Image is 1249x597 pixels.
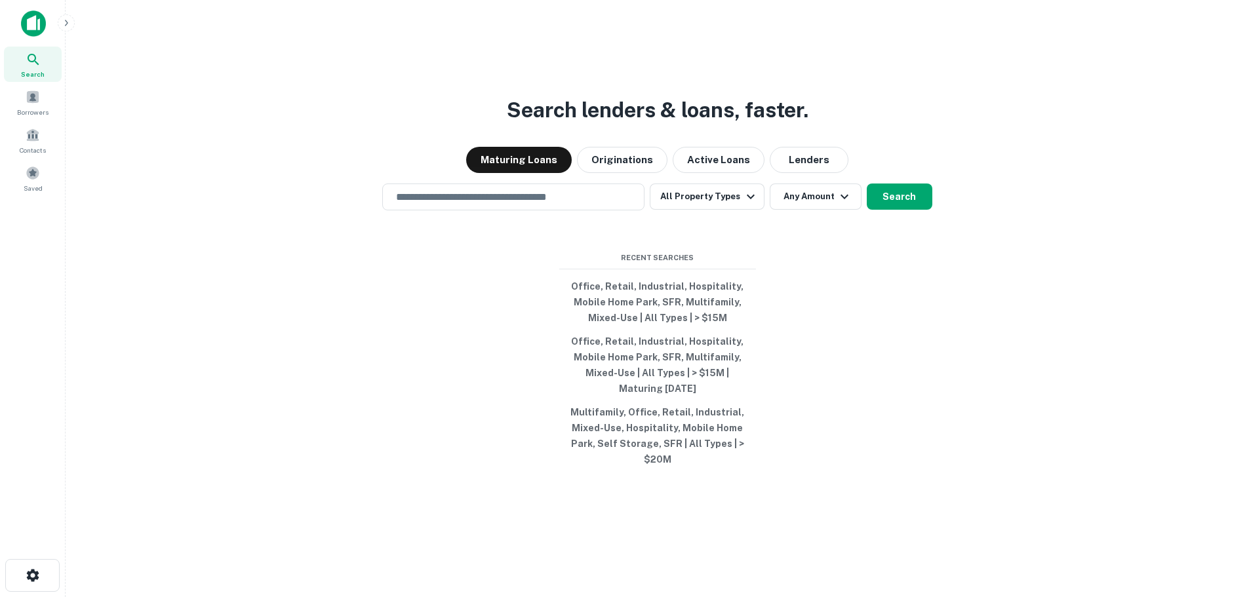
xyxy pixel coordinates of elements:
[770,147,848,173] button: Lenders
[20,145,46,155] span: Contacts
[507,94,808,126] h3: Search lenders & loans, faster.
[4,47,62,82] a: Search
[673,147,764,173] button: Active Loans
[4,123,62,158] a: Contacts
[4,161,62,196] a: Saved
[770,183,862,210] button: Any Amount
[867,183,932,210] button: Search
[17,107,49,117] span: Borrowers
[4,85,62,120] a: Borrowers
[650,183,764,210] button: All Property Types
[466,147,572,173] button: Maturing Loans
[577,147,667,173] button: Originations
[559,400,756,471] button: Multifamily, Office, Retail, Industrial, Mixed-Use, Hospitality, Mobile Home Park, Self Storage, ...
[21,69,45,79] span: Search
[559,330,756,400] button: Office, Retail, Industrial, Hospitality, Mobile Home Park, SFR, Multifamily, Mixed-Use | All Type...
[24,183,43,193] span: Saved
[559,252,756,263] span: Recent Searches
[1183,492,1249,555] iframe: Chat Widget
[21,10,46,37] img: capitalize-icon.png
[559,275,756,330] button: Office, Retail, Industrial, Hospitality, Mobile Home Park, SFR, Multifamily, Mixed-Use | All Type...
